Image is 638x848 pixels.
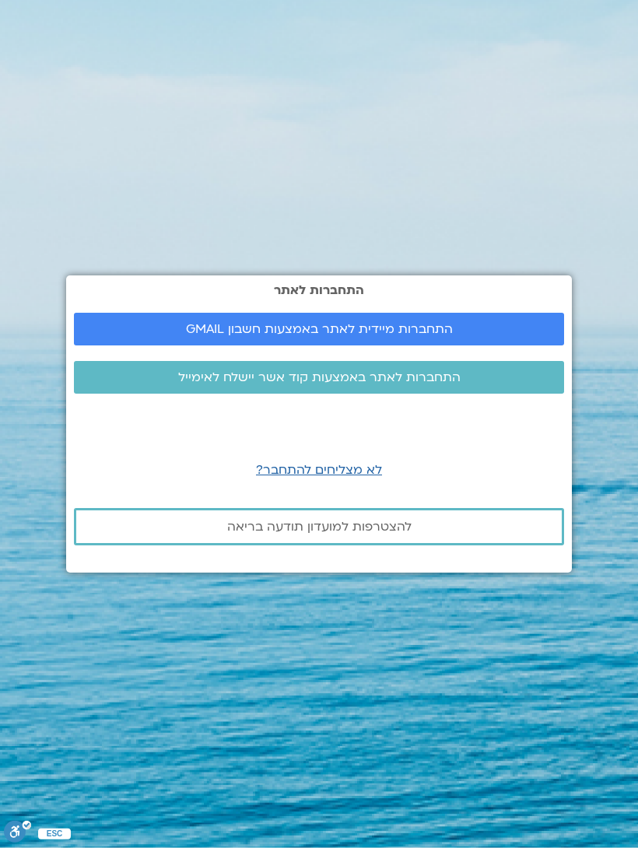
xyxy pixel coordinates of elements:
span: התחברות לאתר באמצעות קוד אשר יישלח לאימייל [178,370,461,384]
a: התחברות מיידית לאתר באמצעות חשבון GMAIL [74,313,564,345]
span: להצטרפות למועדון תודעה בריאה [227,520,412,534]
a: התחברות לאתר באמצעות קוד אשר יישלח לאימייל [74,361,564,394]
span: התחברות מיידית לאתר באמצעות חשבון GMAIL [186,322,453,336]
h2: התחברות לאתר [74,283,564,297]
a: להצטרפות למועדון תודעה בריאה [74,508,564,545]
a: לא מצליחים להתחבר? [256,461,382,478]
